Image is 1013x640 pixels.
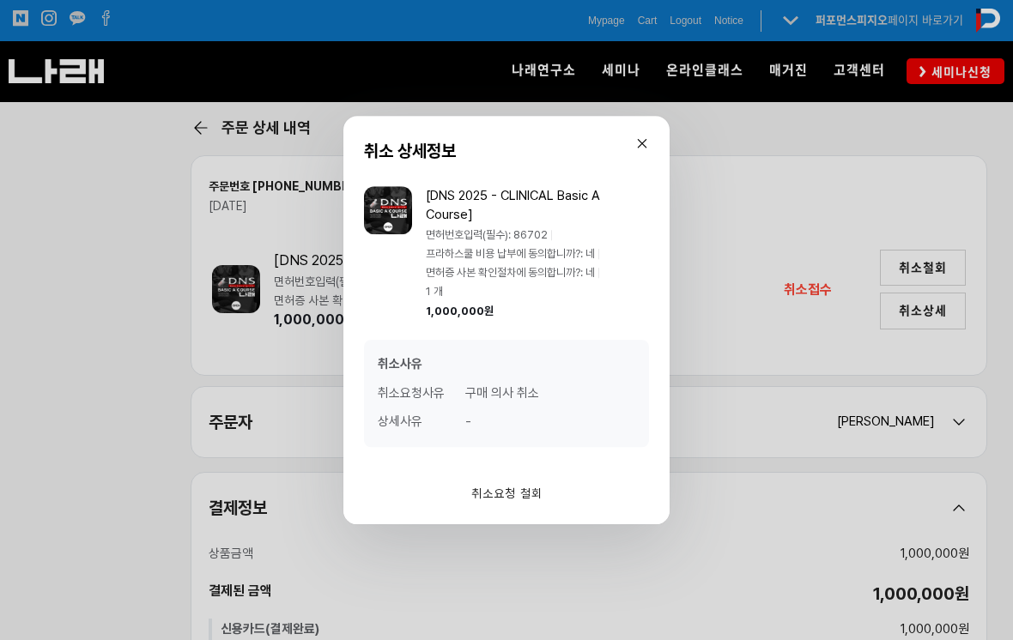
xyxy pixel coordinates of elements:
div: 1 개 [426,226,649,301]
button: 취소요청 철회 [364,478,649,510]
img: 0d9ec11a57cbd.png [364,186,412,234]
div: 구매 의사 취소 [465,383,635,405]
div: 면허번호입력(필수): 86702 프라하스쿨 비용 납부에 동의합니까?: 네 면허증 사본 확인절차에 동의합니까?: 네 [426,226,649,282]
div: 상세사유 [378,411,465,433]
div: 취소요청사유 [378,383,465,405]
div: 취소요청 철회 [385,486,628,501]
div: - [465,411,635,433]
div: 취소사유 [378,353,422,376]
div: 취소 상세정보 [343,116,670,176]
div: 1,000,000원 [426,303,494,319]
div: [DNS 2025 - CLINICAL Basic A Course] [426,186,649,224]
